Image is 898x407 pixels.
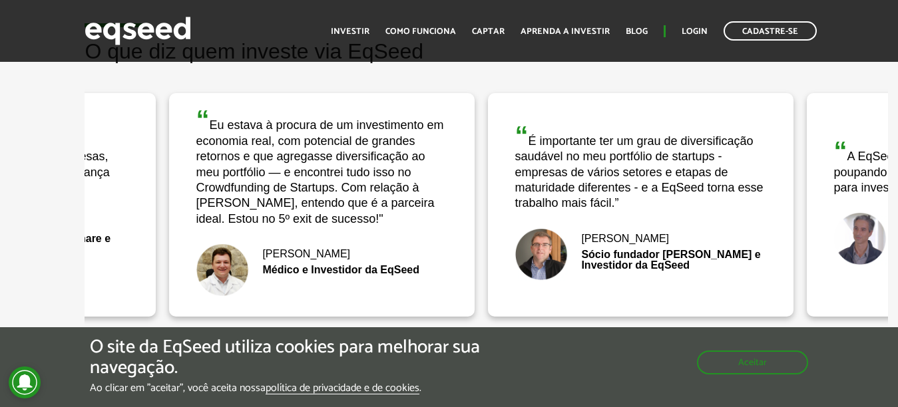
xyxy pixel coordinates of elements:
p: Ao clicar em "aceitar", você aceita nossa . [90,382,521,394]
a: Aprenda a investir [521,27,610,36]
img: Fernando De Marco [196,243,249,297]
div: Médico e Investidor da EqSeed [196,265,448,275]
div: Eu estava à procura de um investimento em economia real, com potencial de grandes retornos e que ... [196,106,448,227]
a: Blog [626,27,648,36]
img: Bruno Rodrigues [833,212,887,265]
span: “ [833,136,847,166]
div: [PERSON_NAME] [515,233,767,244]
div: Sócio fundador [PERSON_NAME] e Investidor da EqSeed [515,249,767,271]
a: Login [682,27,708,36]
img: Nick Johnston [515,228,568,281]
div: É importante ter um grau de diversificação saudável no meu portfólio de startups - empresas de vá... [515,122,767,211]
a: Investir [331,27,369,36]
a: política de privacidade e de cookies [266,383,419,394]
div: [PERSON_NAME] [196,249,448,259]
span: “ [196,105,209,134]
a: Captar [472,27,505,36]
a: Cadastre-se [724,21,817,41]
button: Aceitar [697,350,808,374]
img: EqSeed [85,13,191,49]
h5: O site da EqSeed utiliza cookies para melhorar sua navegação. [90,337,521,378]
span: “ [515,121,528,150]
a: Como funciona [385,27,456,36]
